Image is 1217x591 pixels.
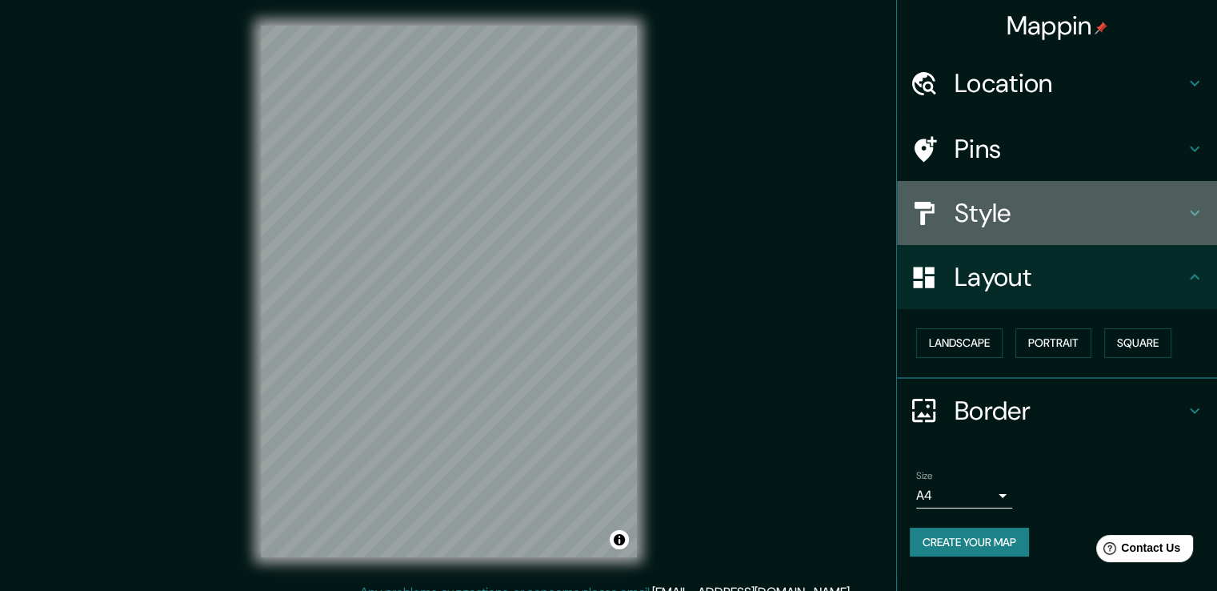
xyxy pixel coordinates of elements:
[955,197,1185,229] h4: Style
[955,261,1185,293] h4: Layout
[897,117,1217,181] div: Pins
[261,26,637,557] canvas: Map
[916,328,1003,358] button: Landscape
[897,379,1217,443] div: Border
[955,133,1185,165] h4: Pins
[916,483,1012,509] div: A4
[1007,10,1108,42] h4: Mappin
[955,395,1185,427] h4: Border
[1104,328,1171,358] button: Square
[1015,328,1091,358] button: Portrait
[897,181,1217,245] div: Style
[897,245,1217,309] div: Layout
[916,468,933,482] label: Size
[610,530,629,549] button: Toggle attribution
[955,67,1185,99] h4: Location
[1075,529,1199,573] iframe: Help widget launcher
[910,528,1029,557] button: Create your map
[897,51,1217,115] div: Location
[1095,22,1107,34] img: pin-icon.png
